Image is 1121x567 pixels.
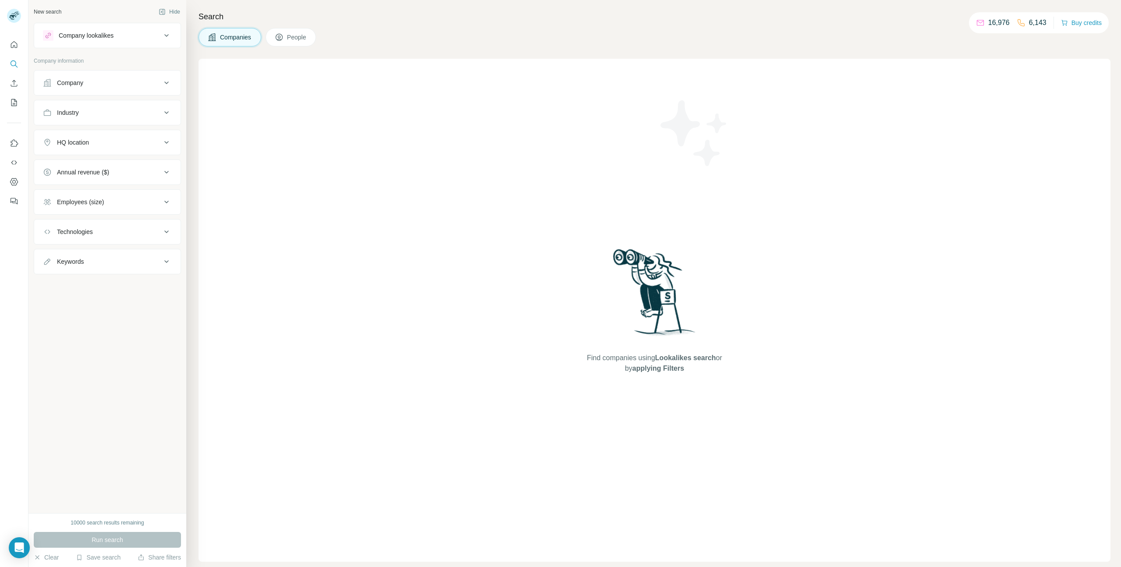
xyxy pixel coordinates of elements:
[57,138,89,147] div: HQ location
[34,25,181,46] button: Company lookalikes
[34,72,181,93] button: Company
[57,198,104,206] div: Employees (size)
[34,57,181,65] p: Company information
[7,56,21,72] button: Search
[71,519,144,527] div: 10000 search results remaining
[655,94,734,173] img: Surfe Illustration - Stars
[57,108,79,117] div: Industry
[153,5,186,18] button: Hide
[584,353,724,374] span: Find companies using or by
[34,162,181,183] button: Annual revenue ($)
[57,78,83,87] div: Company
[988,18,1010,28] p: 16,976
[59,31,114,40] div: Company lookalikes
[609,247,700,344] img: Surfe Illustration - Woman searching with binoculars
[34,191,181,213] button: Employees (size)
[34,251,181,272] button: Keywords
[57,227,93,236] div: Technologies
[34,553,59,562] button: Clear
[7,95,21,110] button: My lists
[7,193,21,209] button: Feedback
[7,37,21,53] button: Quick start
[199,11,1110,23] h4: Search
[220,33,252,42] span: Companies
[34,8,61,16] div: New search
[7,75,21,91] button: Enrich CSV
[1029,18,1047,28] p: 6,143
[57,257,84,266] div: Keywords
[34,132,181,153] button: HQ location
[76,553,121,562] button: Save search
[287,33,307,42] span: People
[7,174,21,190] button: Dashboard
[1061,17,1102,29] button: Buy credits
[9,537,30,558] div: Open Intercom Messenger
[34,102,181,123] button: Industry
[632,365,684,372] span: applying Filters
[7,135,21,151] button: Use Surfe on LinkedIn
[7,155,21,170] button: Use Surfe API
[655,354,716,361] span: Lookalikes search
[138,553,181,562] button: Share filters
[34,221,181,242] button: Technologies
[57,168,109,177] div: Annual revenue ($)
